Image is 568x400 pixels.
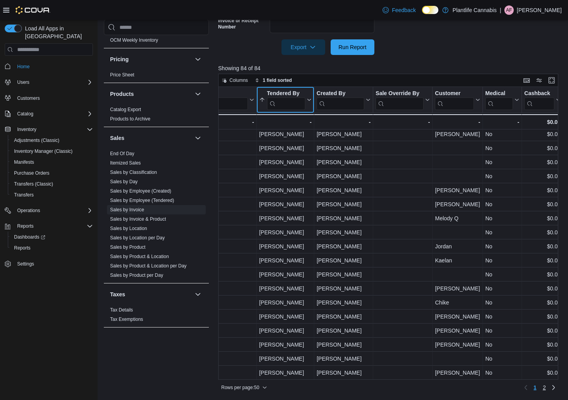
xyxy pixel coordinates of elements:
[485,354,519,363] div: No
[14,234,45,240] span: Dashboards
[524,312,561,321] div: $0.00
[14,245,30,251] span: Reports
[376,117,430,127] div: -
[531,381,549,394] ul: Pagination for preceding grid
[14,259,93,269] span: Settings
[331,39,374,55] button: Run Report
[485,242,519,251] div: No
[110,151,134,156] a: End Of Day
[131,117,254,127] div: -
[317,172,370,181] div: [PERSON_NAME]
[521,383,531,392] button: Previous page
[110,116,150,122] span: Products to Archive
[524,117,561,127] div: $0.00
[8,168,96,179] button: Purchase Orders
[376,90,424,97] div: Sale Override By
[14,94,43,103] a: Customers
[14,221,37,231] button: Reports
[259,228,311,237] div: [PERSON_NAME]
[110,90,134,98] h3: Products
[131,90,247,97] div: Discount Reason
[8,242,96,253] button: Reports
[14,93,93,103] span: Customers
[524,340,561,349] div: $0.00
[2,205,96,216] button: Operations
[485,172,519,181] div: No
[485,340,519,349] div: No
[317,90,364,110] div: Created By
[110,55,192,63] button: Pricing
[524,256,561,265] div: $0.00
[547,76,556,85] button: Enter fullscreen
[259,298,311,307] div: [PERSON_NAME]
[435,214,480,223] div: Melody Q
[259,270,311,279] div: [PERSON_NAME]
[485,200,519,209] div: No
[524,228,561,237] div: $0.00
[317,143,370,153] div: [PERSON_NAME]
[485,117,519,127] div: -
[259,312,311,321] div: [PERSON_NAME]
[110,263,187,269] span: Sales by Product & Location per Day
[524,298,561,307] div: $0.00
[110,188,171,194] a: Sales by Employee (Created)
[11,179,56,189] a: Transfers (Classic)
[485,90,513,110] div: Medical
[104,149,209,283] div: Sales
[504,5,514,15] div: Alyson Flowers
[317,228,370,237] div: [PERSON_NAME]
[435,312,480,321] div: [PERSON_NAME]
[110,169,157,175] span: Sales by Classification
[317,90,370,110] button: Created By
[549,383,558,392] a: Next page
[317,340,370,349] div: [PERSON_NAME]
[8,157,96,168] button: Manifests
[110,72,134,78] a: Price Sheet
[14,78,93,87] span: Users
[110,216,166,222] span: Sales by Invoice & Product
[17,126,36,133] span: Inventory
[17,95,40,101] span: Customers
[435,90,480,110] button: Customer
[110,170,157,175] a: Sales by Classification
[221,384,259,391] span: Rows per page : 50
[524,368,561,377] div: $0.00
[104,70,209,83] div: Pricing
[14,159,34,165] span: Manifests
[110,226,147,231] a: Sales by Location
[193,133,203,143] button: Sales
[14,137,59,143] span: Adjustments (Classic)
[524,326,561,335] div: $0.00
[11,147,76,156] a: Inventory Manager (Classic)
[110,235,165,241] span: Sales by Location per Day
[11,136,62,145] a: Adjustments (Classic)
[452,5,497,15] p: Plantlife Cannabis
[11,158,93,167] span: Manifests
[110,244,146,250] a: Sales by Product
[259,158,311,167] div: [PERSON_NAME]
[259,143,311,153] div: [PERSON_NAME]
[317,368,370,377] div: [PERSON_NAME]
[317,186,370,195] div: [PERSON_NAME]
[392,6,416,14] span: Feedback
[524,158,561,167] div: $0.00
[485,368,519,377] div: No
[14,125,93,134] span: Inventory
[11,243,93,253] span: Reports
[435,90,474,97] div: Customer
[317,256,370,265] div: [PERSON_NAME]
[193,55,203,64] button: Pricing
[14,221,93,231] span: Reports
[110,179,138,184] a: Sales by Day
[435,129,480,139] div: [PERSON_NAME]
[522,76,531,85] button: Keyboard shortcuts
[110,273,163,278] a: Sales by Product per Day
[131,90,247,110] div: Discount Reason
[110,207,144,213] span: Sales by Invoice
[259,354,311,363] div: [PERSON_NAME]
[485,256,519,265] div: No
[281,39,325,55] button: Export
[259,242,311,251] div: [PERSON_NAME]
[16,6,50,14] img: Cova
